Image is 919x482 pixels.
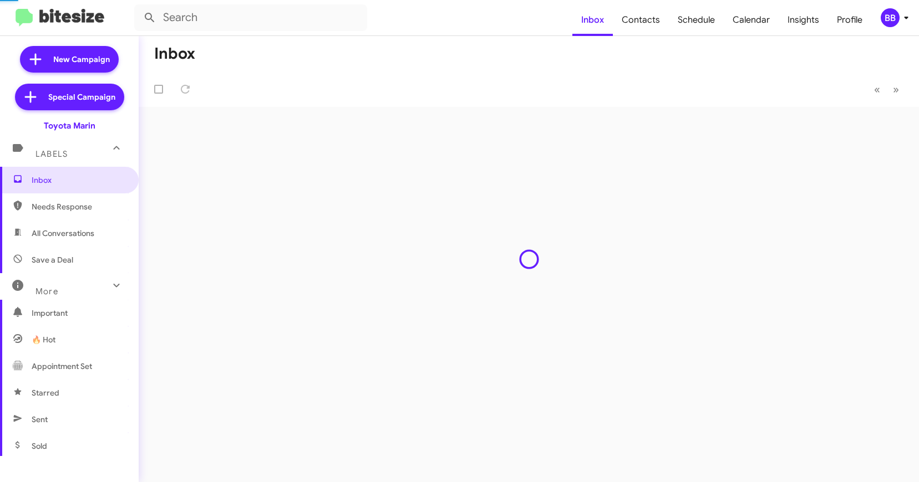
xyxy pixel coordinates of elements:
[35,149,68,159] span: Labels
[828,4,871,36] a: Profile
[874,83,880,96] span: «
[15,84,124,110] a: Special Campaign
[572,4,613,36] a: Inbox
[669,4,724,36] a: Schedule
[53,54,110,65] span: New Campaign
[724,4,779,36] a: Calendar
[32,414,48,425] span: Sent
[32,387,59,398] span: Starred
[893,83,899,96] span: »
[32,201,126,212] span: Needs Response
[134,4,367,31] input: Search
[32,175,126,186] span: Inbox
[32,307,126,319] span: Important
[32,228,94,239] span: All Conversations
[32,334,55,345] span: 🔥 Hot
[32,361,92,372] span: Appointment Set
[871,8,907,27] button: BB
[154,45,195,63] h1: Inbox
[20,46,119,73] a: New Campaign
[32,254,73,265] span: Save a Deal
[868,78,906,101] nav: Page navigation example
[881,8,900,27] div: BB
[779,4,828,36] a: Insights
[867,78,887,101] button: Previous
[44,120,95,131] div: Toyota Marin
[48,91,115,102] span: Special Campaign
[35,286,58,296] span: More
[886,78,906,101] button: Next
[613,4,669,36] a: Contacts
[32,440,47,452] span: Sold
